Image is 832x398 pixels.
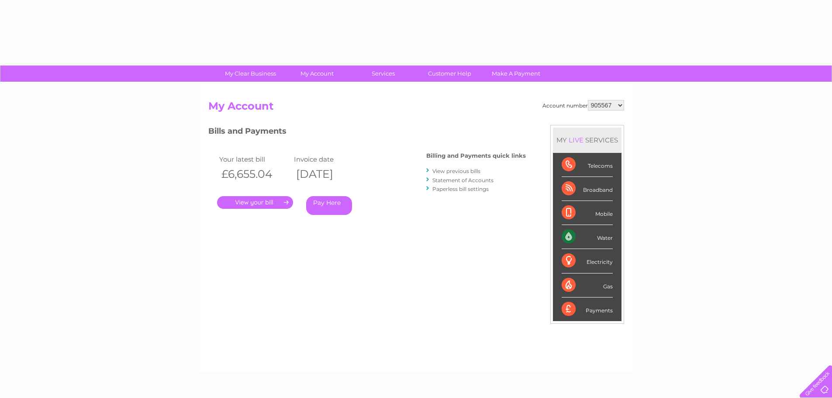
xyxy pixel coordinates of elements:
div: Account number [542,100,624,111]
a: Pay Here [306,196,352,215]
h4: Billing and Payments quick links [426,152,526,159]
a: Services [347,66,419,82]
th: £6,655.04 [217,165,292,183]
h3: Bills and Payments [208,125,526,140]
div: Mobile [562,201,613,225]
td: Your latest bill [217,153,292,165]
div: Water [562,225,613,249]
div: Electricity [562,249,613,273]
td: Invoice date [292,153,366,165]
div: Payments [562,298,613,321]
h2: My Account [208,100,624,117]
div: LIVE [567,136,585,144]
a: Statement of Accounts [432,177,494,183]
a: Make A Payment [480,66,552,82]
a: My Account [281,66,353,82]
th: [DATE] [292,165,366,183]
a: Paperless bill settings [432,186,489,192]
a: . [217,196,293,209]
a: View previous bills [432,168,480,174]
div: Broadband [562,177,613,201]
a: My Clear Business [214,66,287,82]
a: Customer Help [414,66,486,82]
div: Gas [562,273,613,298]
div: Telecoms [562,153,613,177]
div: MY SERVICES [553,128,621,152]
